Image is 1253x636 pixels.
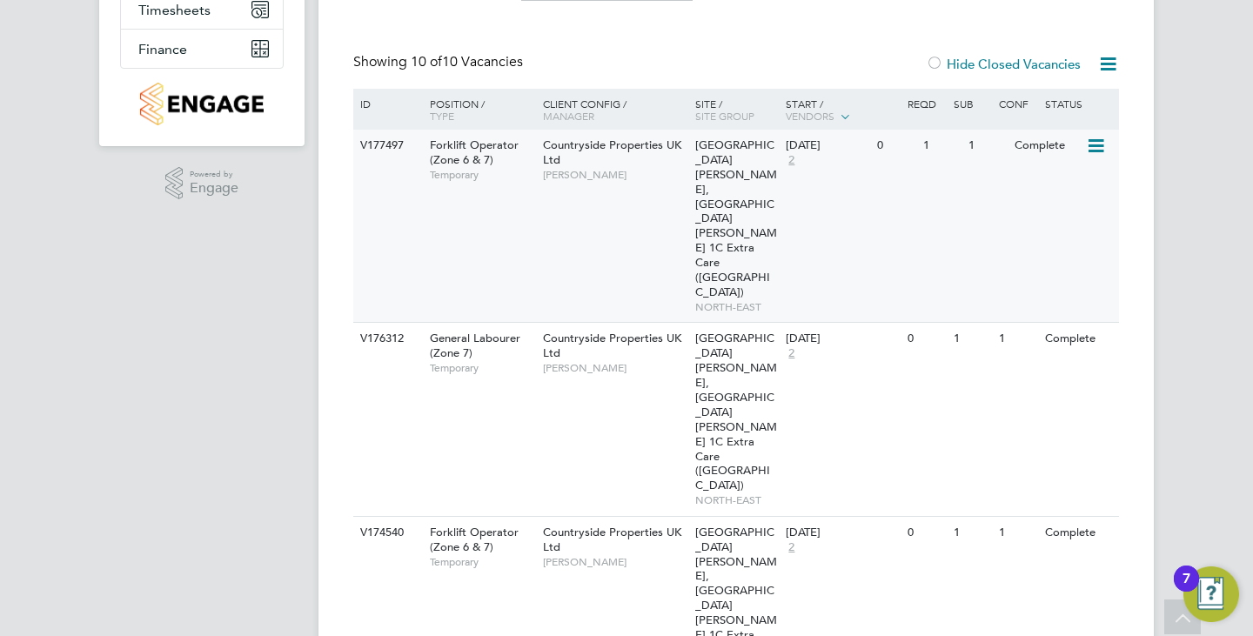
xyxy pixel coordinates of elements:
div: Complete [1041,517,1116,549]
span: Forklift Operator (Zone 6 & 7) [430,137,519,167]
span: 2 [786,346,797,361]
span: [GEOGRAPHIC_DATA][PERSON_NAME], [GEOGRAPHIC_DATA][PERSON_NAME] 1C Extra Care ([GEOGRAPHIC_DATA]) [695,137,777,299]
div: 1 [995,323,1040,355]
div: 1 [949,517,995,549]
div: [DATE] [786,331,899,346]
div: Site / [691,89,782,131]
span: [PERSON_NAME] [543,361,687,375]
div: V176312 [356,323,417,355]
span: Engage [190,181,238,196]
span: Countryside Properties UK Ltd [543,525,681,554]
span: Powered by [190,167,238,182]
div: 0 [903,517,948,549]
span: Type [430,109,454,123]
span: General Labourer (Zone 7) [430,331,520,360]
div: V174540 [356,517,417,549]
div: 0 [903,323,948,355]
span: 2 [786,540,797,555]
span: Temporary [430,361,534,375]
div: [DATE] [786,526,899,540]
div: 1 [995,517,1040,549]
button: Finance [121,30,283,68]
div: Conf [995,89,1040,118]
span: Forklift Operator (Zone 6 & 7) [430,525,519,554]
div: 7 [1183,579,1190,601]
span: Vendors [786,109,834,123]
div: Complete [1010,130,1086,162]
span: [PERSON_NAME] [543,168,687,182]
div: ID [356,89,417,118]
img: countryside-properties-logo-retina.png [140,83,263,125]
span: NORTH-EAST [695,300,778,314]
label: Hide Closed Vacancies [926,56,1081,72]
div: Showing [353,53,526,71]
span: Timesheets [138,2,211,18]
span: Temporary [430,168,534,182]
div: Client Config / [539,89,691,131]
div: 1 [919,130,964,162]
span: [PERSON_NAME] [543,555,687,569]
span: Manager [543,109,594,123]
span: 10 of [411,53,442,70]
div: V177497 [356,130,417,162]
div: Start / [781,89,903,132]
div: Reqd [903,89,948,118]
div: Sub [949,89,995,118]
div: Position / [417,89,539,131]
span: Temporary [430,555,534,569]
span: 10 Vacancies [411,53,523,70]
button: Open Resource Center, 7 new notifications [1183,566,1239,622]
span: NORTH-EAST [695,493,778,507]
a: Go to home page [120,83,284,125]
div: [DATE] [786,138,868,153]
div: 1 [949,323,995,355]
div: 0 [873,130,918,162]
div: 1 [964,130,1009,162]
span: [GEOGRAPHIC_DATA][PERSON_NAME], [GEOGRAPHIC_DATA][PERSON_NAME] 1C Extra Care ([GEOGRAPHIC_DATA]) [695,331,777,492]
span: Finance [138,41,187,57]
div: Status [1041,89,1116,118]
span: Countryside Properties UK Ltd [543,331,681,360]
span: Countryside Properties UK Ltd [543,137,681,167]
a: Powered byEngage [165,167,239,200]
span: 2 [786,153,797,168]
div: Complete [1041,323,1116,355]
span: Site Group [695,109,754,123]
